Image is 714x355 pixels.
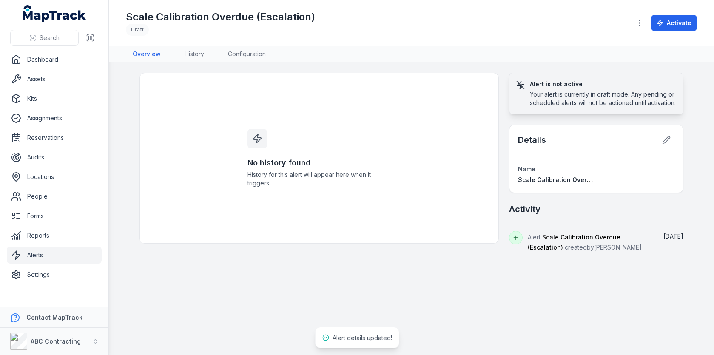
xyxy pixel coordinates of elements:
a: Overview [126,46,168,62]
a: Audits [7,149,102,166]
a: MapTrack [23,5,86,22]
a: Assets [7,71,102,88]
a: Alerts [7,247,102,264]
time: 18/08/2025, 1:29:33 pm [663,233,683,240]
a: Assignments [7,110,102,127]
span: History for this alert will appear here when it triggers [247,170,390,187]
div: Your alert is currently in draft mode. Any pending or scheduled alerts will not be actioned until... [530,90,677,107]
a: Configuration [221,46,273,62]
a: Dashboard [7,51,102,68]
span: Search [40,34,60,42]
a: Kits [7,90,102,107]
span: Scale Calibration Overdue (Escalation) [518,176,636,183]
span: Name [518,165,535,173]
a: Locations [7,168,102,185]
button: Search [10,30,79,46]
span: Alert details updated! [333,334,392,341]
a: Reports [7,227,102,244]
h2: Activity [509,203,540,215]
strong: Contact MapTrack [26,314,82,321]
span: [DATE] [663,233,683,240]
span: Alert created by [PERSON_NAME] [528,233,642,251]
a: People [7,188,102,205]
a: History [178,46,211,62]
button: Activate [651,15,697,31]
h1: Scale Calibration Overdue (Escalation) [126,10,315,24]
a: Forms [7,207,102,224]
div: Draft [126,24,149,36]
a: Reservations [7,129,102,146]
span: Scale Calibration Overdue (Escalation) [528,233,620,251]
strong: ABC Contracting [31,338,81,345]
h3: No history found [247,157,390,169]
a: Settings [7,266,102,283]
h3: Alert is not active [530,80,677,88]
h2: Details [518,134,546,146]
